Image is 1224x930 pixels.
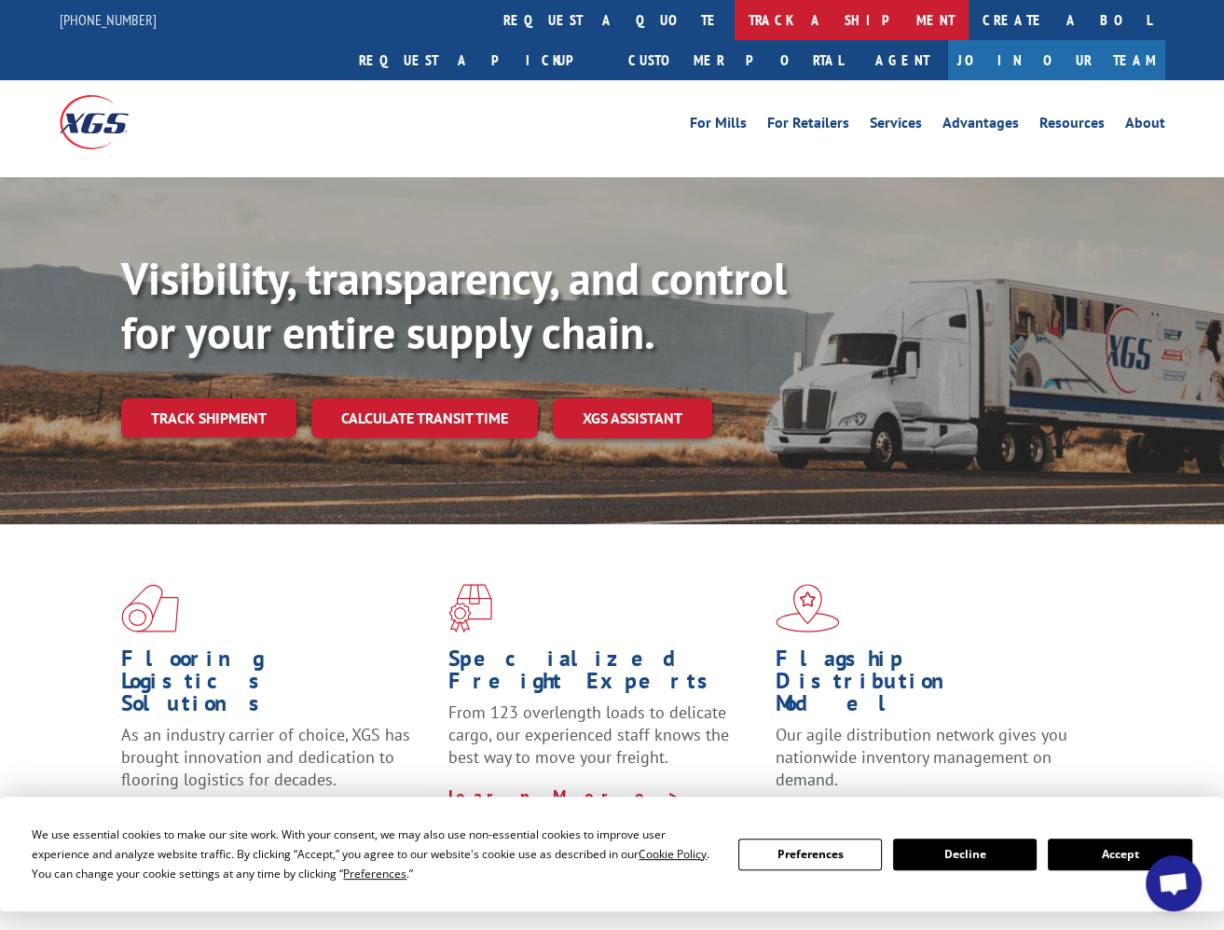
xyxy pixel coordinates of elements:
img: xgs-icon-flagship-distribution-model-red [776,584,840,632]
a: XGS ASSISTANT [553,398,712,438]
a: Resources [1039,116,1105,136]
a: Open chat [1146,855,1202,911]
img: xgs-icon-total-supply-chain-intelligence-red [121,584,179,632]
a: About [1125,116,1165,136]
a: [PHONE_NUMBER] [60,10,157,29]
h1: Flooring Logistics Solutions [121,647,434,724]
a: Join Our Team [948,40,1165,80]
a: Request a pickup [345,40,614,80]
a: Advantages [942,116,1019,136]
a: Customer Portal [614,40,857,80]
a: Track shipment [121,398,296,437]
a: Learn More > [448,785,681,807]
button: Preferences [738,839,882,870]
h1: Flagship Distribution Model [776,647,1089,724]
h1: Specialized Freight Experts [448,647,762,701]
span: Cookie Policy [639,846,707,862]
button: Accept [1048,839,1191,870]
b: Visibility, transparency, and control for your entire supply chain. [121,249,787,361]
div: We use essential cookies to make our site work. With your consent, we may also use non-essential ... [32,825,715,883]
a: For Retailers [767,116,849,136]
button: Decline [893,839,1037,870]
span: Preferences [343,866,406,881]
span: Our agile distribution network gives you nationwide inventory management on demand. [776,724,1067,790]
a: For Mills [690,116,747,136]
p: From 123 overlength loads to delicate cargo, our experienced staff knows the best way to move you... [448,701,762,784]
a: Calculate transit time [311,398,538,438]
a: Services [870,116,922,136]
a: Agent [857,40,948,80]
span: As an industry carrier of choice, XGS has brought innovation and dedication to flooring logistics... [121,724,410,790]
img: xgs-icon-focused-on-flooring-red [448,584,492,632]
